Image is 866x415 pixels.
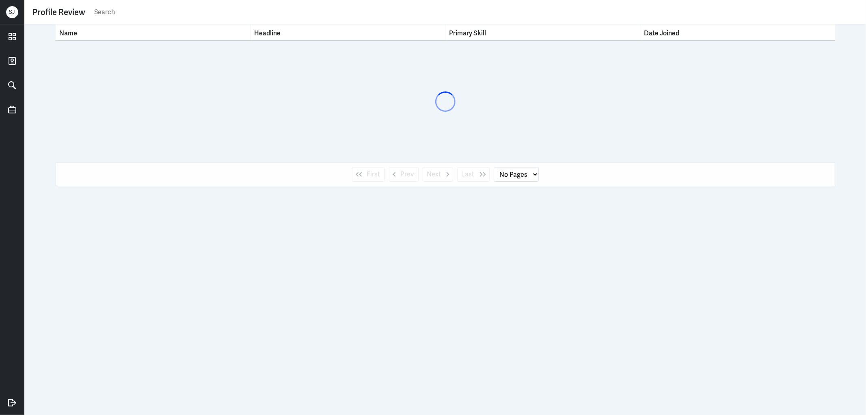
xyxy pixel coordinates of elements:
span: Prev [401,169,414,179]
input: Search [93,6,858,18]
div: S J [6,6,18,18]
th: Toggle SortBy [640,24,835,40]
span: Next [427,169,441,179]
div: Profile Review [32,6,85,18]
button: Prev [389,167,419,182]
span: Last [462,169,475,179]
button: Last [457,167,490,182]
th: Toggle SortBy [56,24,251,40]
th: Toggle SortBy [445,24,640,40]
span: First [367,169,380,179]
button: First [352,167,385,182]
th: Toggle SortBy [251,24,445,40]
button: Next [423,167,453,182]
